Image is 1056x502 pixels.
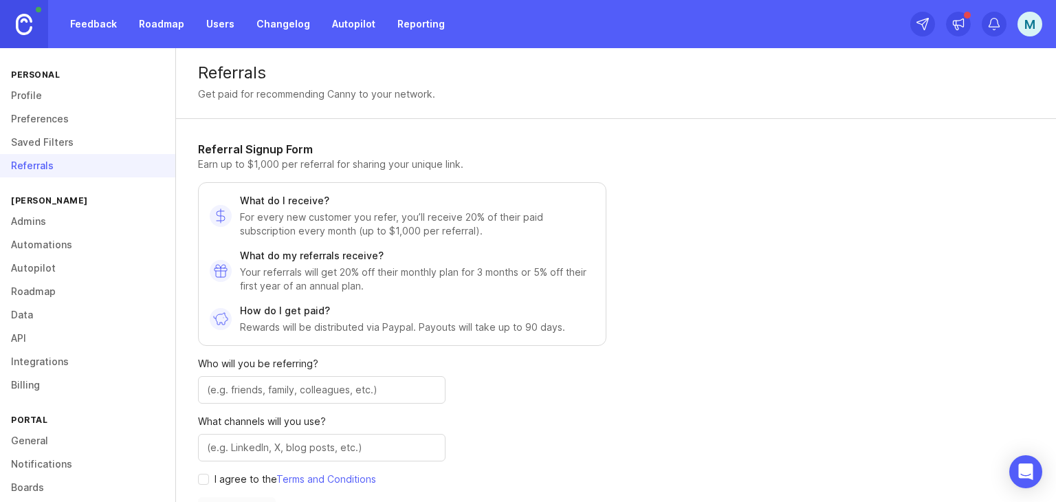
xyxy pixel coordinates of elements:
p: Rewards will be distributed via Paypal. Payouts will take up to 90 days. [240,320,565,334]
a: Terms and Conditions [276,473,376,485]
p: Your referrals will get 20% off their monthly plan for 3 months or 5% off their first year of an ... [240,265,595,293]
h1: Referral Signup Form [198,141,606,157]
p: Earn up to $1,000 per referral for sharing your unique link. [198,157,606,171]
p: Who will you be referring? [198,357,445,371]
div: Get paid for recommending Canny to your network. [198,87,435,102]
div: Referrals [198,65,1034,81]
input: (e.g. friends, family, colleagues, etc.) [207,382,437,397]
a: Users [198,12,243,36]
button: m [1017,12,1042,36]
p: How do I get paid? [240,304,565,318]
a: Autopilot [324,12,384,36]
a: Changelog [248,12,318,36]
a: Roadmap [131,12,192,36]
img: Canny Home [16,14,32,35]
a: Feedback [62,12,125,36]
p: What channels will you use? [198,415,445,428]
p: What do my referrals receive? [240,249,595,263]
input: agree to terms [198,474,209,485]
p: For every new customer you refer, you’ll receive 20% of their paid subscription every month (up t... [240,210,595,238]
a: Reporting [389,12,453,36]
p: I agree to the [214,472,376,486]
div: Open Intercom Messenger [1009,455,1042,488]
input: (e.g. LinkedIn, X, blog posts, etc.) [207,440,437,455]
p: What do I receive? [240,194,595,208]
